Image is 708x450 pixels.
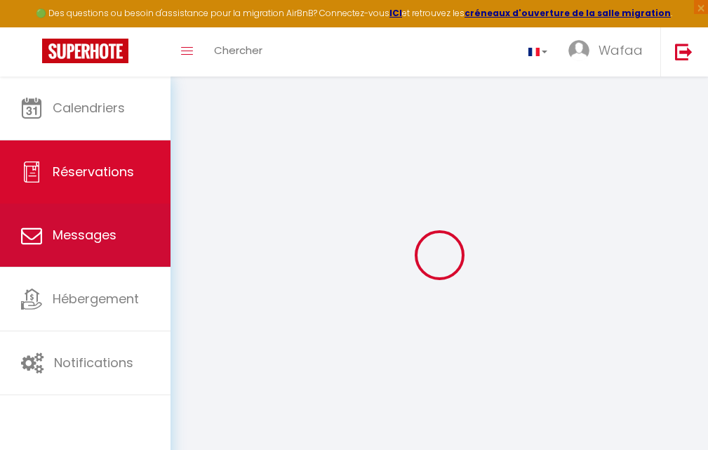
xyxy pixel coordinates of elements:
[53,290,139,307] span: Hébergement
[42,39,128,63] img: Super Booking
[465,7,671,19] a: créneaux d'ouverture de la salle migration
[53,226,116,244] span: Messages
[203,27,273,77] a: Chercher
[53,163,134,180] span: Réservations
[568,40,589,61] img: ...
[53,99,125,117] span: Calendriers
[558,27,660,77] a: ... Wafaa
[54,354,133,371] span: Notifications
[389,7,402,19] a: ICI
[599,41,643,59] span: Wafaa
[11,6,53,48] button: Ouvrir le widget de chat LiveChat
[675,43,693,60] img: logout
[214,43,262,58] span: Chercher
